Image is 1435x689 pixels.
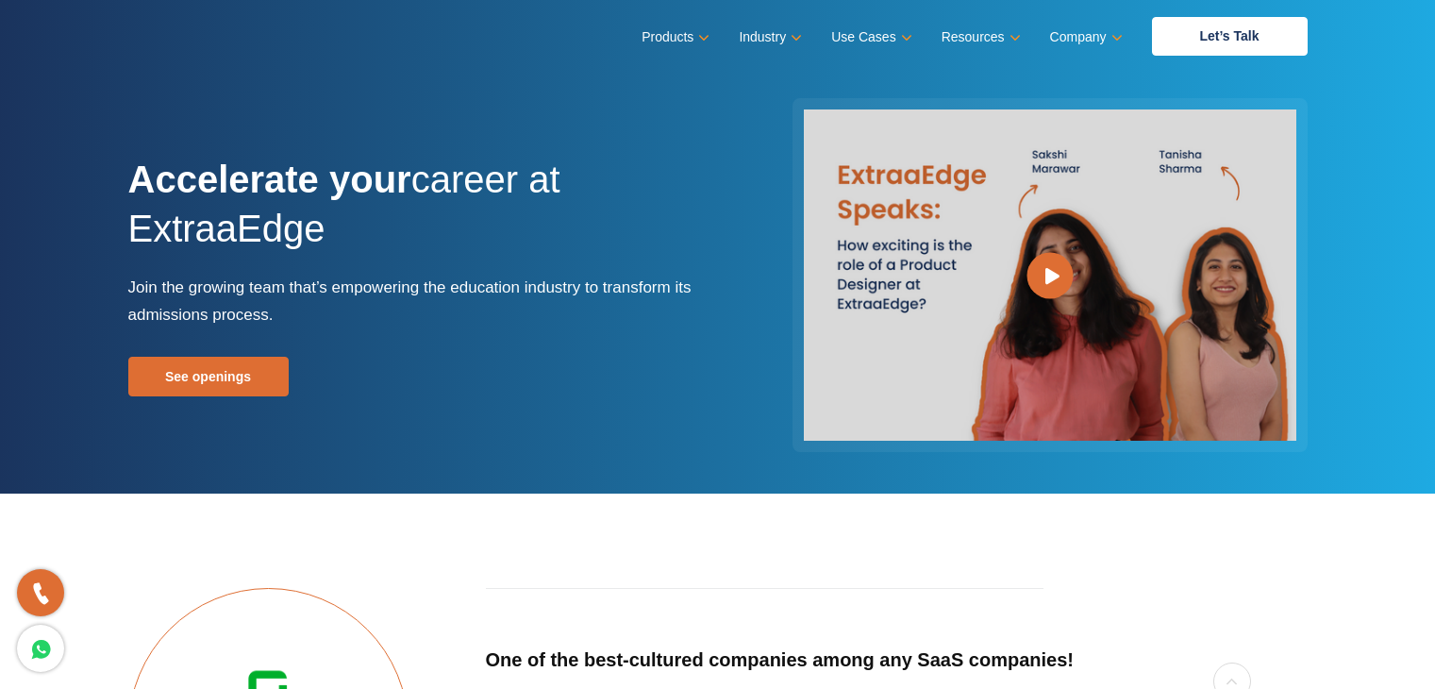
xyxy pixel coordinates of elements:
a: Let’s Talk [1152,17,1308,56]
h5: One of the best-cultured companies among any SaaS companies! [486,648,1106,672]
a: See openings [128,357,289,396]
h1: career at ExtraaEdge [128,155,704,274]
a: Company [1050,24,1119,51]
p: Join the growing team that’s empowering the education industry to transform its admissions process. [128,274,704,328]
a: Resources [942,24,1017,51]
strong: Accelerate your [128,159,411,200]
a: Use Cases [831,24,908,51]
a: Industry [739,24,798,51]
a: Products [642,24,706,51]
